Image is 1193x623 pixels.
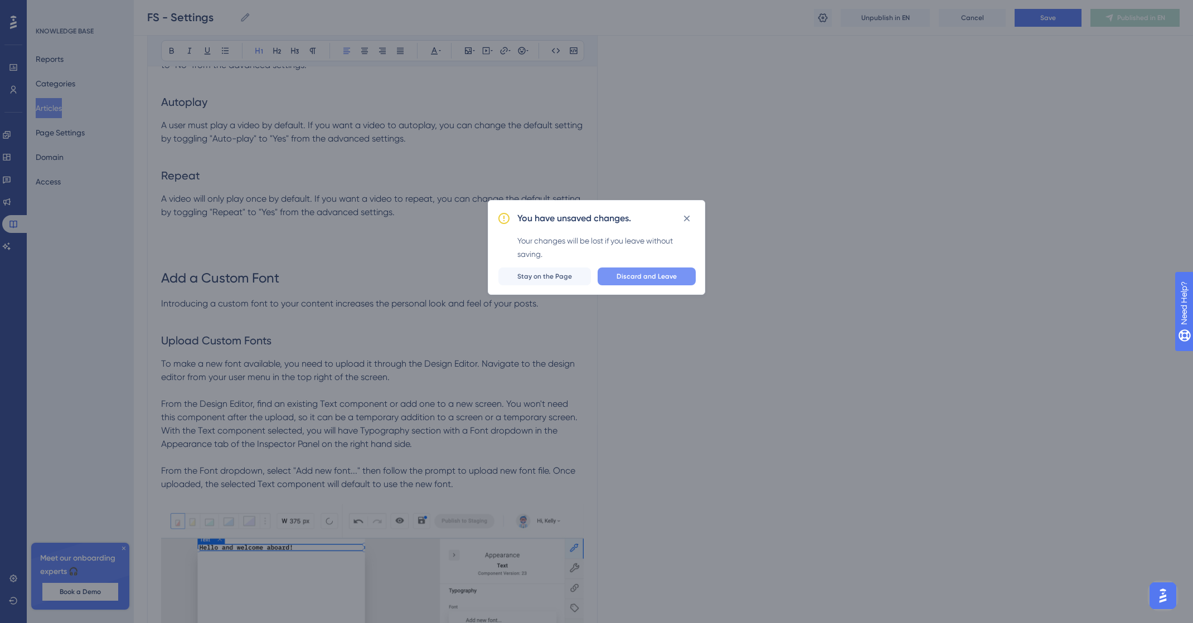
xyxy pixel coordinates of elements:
[617,272,677,281] span: Discard and Leave
[517,212,631,225] h2: You have unsaved changes.
[26,3,70,16] span: Need Help?
[517,234,696,261] div: Your changes will be lost if you leave without saving.
[1146,579,1180,612] iframe: UserGuiding AI Assistant Launcher
[517,272,572,281] span: Stay on the Page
